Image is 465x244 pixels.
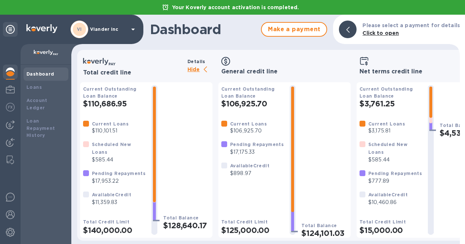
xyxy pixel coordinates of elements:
b: Current Loans [368,121,405,127]
p: $585.44 [368,156,422,164]
b: Scheduled New Loans [92,142,131,155]
span: Make a payment [268,25,321,34]
p: Your Koverly account activation is completed. [168,4,303,11]
b: Current Outstanding Loan Balance [83,86,137,99]
p: Hide [187,65,212,74]
h1: Dashboard [150,22,257,37]
b: Pending Repayments [92,171,146,176]
b: Details [187,59,205,64]
b: Click to open [362,30,399,36]
h2: $110,686.95 [83,99,146,108]
b: Loans [26,84,42,90]
button: Make a payment [261,22,327,37]
h2: $128,640.17 [163,221,210,230]
p: $110,101.51 [92,127,129,135]
p: $17,175.33 [230,148,284,156]
b: Scheduled New Loans [368,142,407,155]
b: Pending Repayments [368,171,422,176]
p: $17,953.22 [92,177,146,185]
b: Available Credit [230,163,269,168]
p: $10,460.86 [368,199,408,206]
b: Available Credit [368,192,408,197]
b: Dashboard [26,71,54,77]
p: $777.89 [368,177,422,185]
img: My Profile [6,85,15,94]
h2: $124,101.03 [301,229,348,238]
h2: $140,000.00 [83,226,146,235]
b: Pending Repayments [230,142,284,147]
p: $585.44 [92,156,146,164]
h3: Total credit line [83,69,185,76]
b: Please select a payment for details [362,22,460,28]
b: Account Ledger [26,98,47,110]
b: Current Outstanding Loan Balance [360,86,413,99]
h2: $3,761.25 [360,99,422,108]
h2: $15,000.00 [360,226,422,235]
h2: $125,000.00 [221,226,284,235]
b: VI [77,26,82,32]
b: Total Balance [301,223,337,228]
p: $3,175.81 [368,127,405,135]
b: Loan Repayment History [26,118,55,138]
h2: $106,925.70 [221,99,284,108]
img: Logo [26,24,57,33]
p: $106,925.70 [230,127,267,135]
b: Current Outstanding Loan Balance [221,86,275,99]
p: $898.97 [230,170,269,177]
h3: General credit line [221,68,348,75]
b: Current Loans [92,121,129,127]
b: Total Credit Limit [221,219,268,225]
img: Foreign exchange [6,103,15,112]
b: Total Credit Limit [360,219,406,225]
p: Viander inc [90,27,127,32]
b: Total Balance [163,215,198,221]
b: Total Credit Limit [83,219,129,225]
p: $11,359.83 [92,199,131,206]
b: Current Loans [230,121,267,127]
b: Available Credit [92,192,131,197]
div: Unpin categories [3,22,18,37]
